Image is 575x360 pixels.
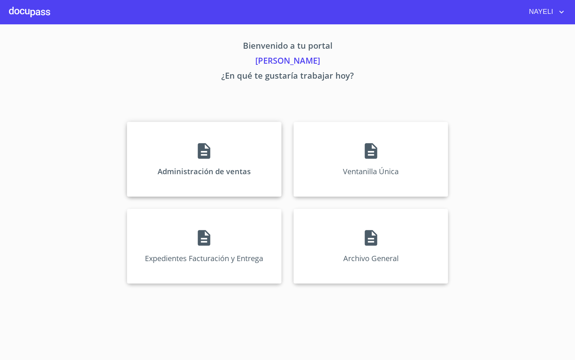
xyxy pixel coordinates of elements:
[145,253,263,263] p: Expedientes Facturación y Entrega
[158,166,251,176] p: Administración de ventas
[523,6,557,18] span: NAYELI
[57,54,518,69] p: [PERSON_NAME]
[523,6,566,18] button: account of current user
[57,69,518,84] p: ¿En qué te gustaría trabajar hoy?
[57,39,518,54] p: Bienvenido a tu portal
[343,166,399,176] p: Ventanilla Única
[343,253,399,263] p: Archivo General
